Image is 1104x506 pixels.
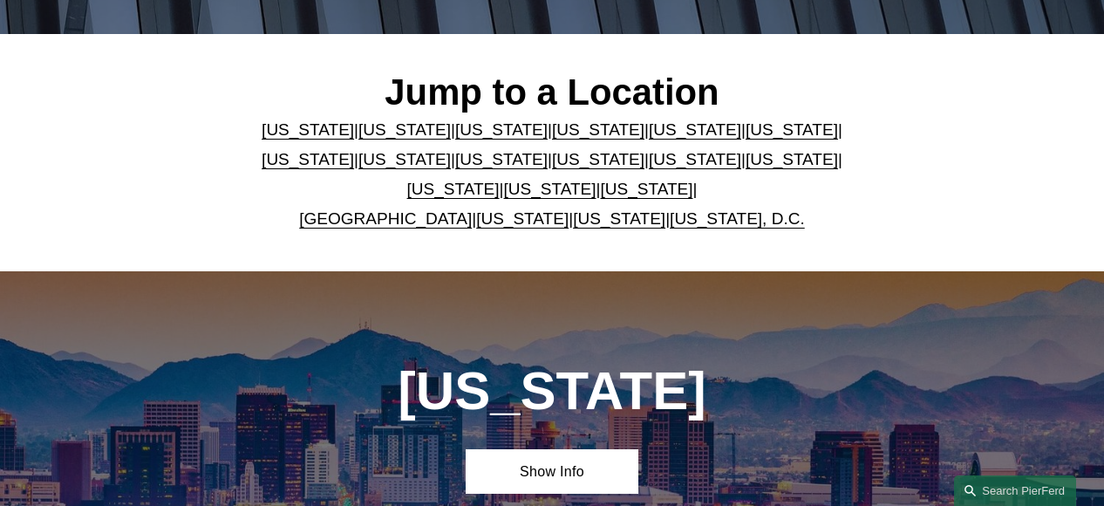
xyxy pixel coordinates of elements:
[670,209,805,228] a: [US_STATE], D.C.
[573,209,665,228] a: [US_STATE]
[649,120,741,139] a: [US_STATE]
[954,475,1076,506] a: Search this site
[249,115,855,235] p: | | | | | | | | | | | | | | | | | |
[358,120,451,139] a: [US_STATE]
[600,180,692,198] a: [US_STATE]
[746,120,838,139] a: [US_STATE]
[358,150,451,168] a: [US_STATE]
[504,180,596,198] a: [US_STATE]
[262,150,354,168] a: [US_STATE]
[249,71,855,115] h2: Jump to a Location
[746,150,838,168] a: [US_STATE]
[455,150,548,168] a: [US_STATE]
[299,209,472,228] a: [GEOGRAPHIC_DATA]
[455,120,548,139] a: [US_STATE]
[552,150,644,168] a: [US_STATE]
[336,360,768,421] h1: [US_STATE]
[407,180,500,198] a: [US_STATE]
[649,150,741,168] a: [US_STATE]
[552,120,644,139] a: [US_STATE]
[466,449,638,494] a: Show Info
[262,120,354,139] a: [US_STATE]
[476,209,569,228] a: [US_STATE]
